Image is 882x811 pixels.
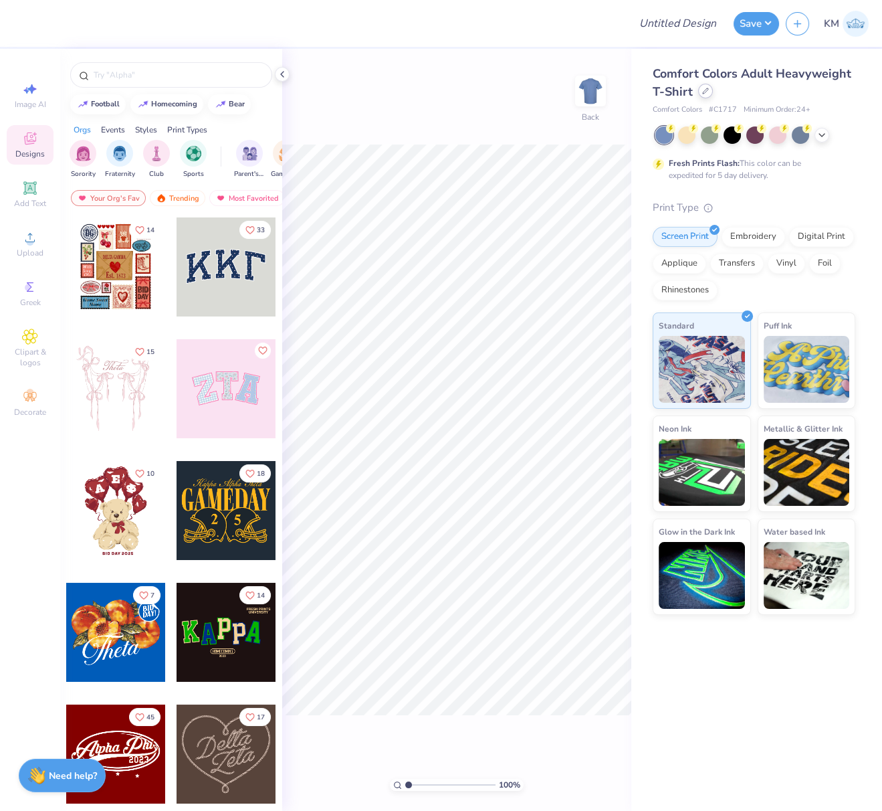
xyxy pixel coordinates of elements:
[234,169,265,179] span: Parent's Weekend
[208,94,251,114] button: bear
[653,66,851,100] span: Comfort Colors Adult Heavyweight T-Shirt
[271,169,302,179] span: Game Day
[229,100,245,108] div: bear
[105,140,135,179] button: filter button
[146,227,154,234] span: 14
[14,198,46,209] span: Add Text
[74,124,91,136] div: Orgs
[92,68,263,82] input: Try "Alpha"
[183,169,204,179] span: Sports
[669,158,740,169] strong: Fresh Prints Flash:
[239,221,271,239] button: Like
[764,525,825,539] span: Water based Ink
[659,422,691,436] span: Neon Ink
[105,140,135,179] div: filter for Fraternity
[20,297,41,308] span: Greek
[70,94,126,114] button: football
[129,343,160,361] button: Like
[71,190,146,206] div: Your Org's Fav
[180,140,207,179] button: filter button
[659,542,745,609] img: Glow in the Dark Ink
[659,319,694,333] span: Standard
[143,140,170,179] div: filter for Club
[135,124,157,136] div: Styles
[215,193,226,203] img: most_fav.gif
[582,111,599,123] div: Back
[768,254,805,274] div: Vinyl
[279,146,294,161] img: Game Day Image
[91,100,120,108] div: football
[744,104,810,116] span: Minimum Order: 24 +
[257,714,265,721] span: 17
[722,227,785,247] div: Embroidery
[824,11,869,37] a: KM
[150,592,154,599] span: 7
[709,104,737,116] span: # C1717
[659,439,745,506] img: Neon Ink
[151,100,197,108] div: homecoming
[843,11,869,37] img: Katrina Mae Mijares
[257,592,265,599] span: 14
[764,319,792,333] span: Puff Ink
[824,16,839,31] span: KM
[255,343,271,359] button: Like
[112,146,127,161] img: Fraternity Image
[257,470,265,477] span: 18
[234,140,265,179] button: filter button
[129,708,160,726] button: Like
[130,94,203,114] button: homecoming
[215,100,226,108] img: trend_line.gif
[629,10,727,37] input: Untitled Design
[659,525,735,539] span: Glow in the Dark Ink
[180,140,207,179] div: filter for Sports
[146,714,154,721] span: 45
[734,12,779,35] button: Save
[146,349,154,355] span: 15
[149,146,164,161] img: Club Image
[257,227,265,234] span: 33
[149,169,164,179] span: Club
[764,336,850,403] img: Puff Ink
[146,470,154,477] span: 10
[653,227,718,247] div: Screen Print
[7,347,53,368] span: Clipart & logos
[764,422,843,436] span: Metallic & Glitter Ink
[71,169,96,179] span: Sorority
[653,280,718,300] div: Rhinestones
[209,190,285,206] div: Most Favorited
[239,586,271,604] button: Like
[78,100,88,108] img: trend_line.gif
[150,190,205,206] div: Trending
[15,149,45,159] span: Designs
[70,140,96,179] button: filter button
[653,254,706,274] div: Applique
[156,193,167,203] img: trending.gif
[242,146,257,161] img: Parent's Weekend Image
[76,146,91,161] img: Sorority Image
[14,407,46,418] span: Decorate
[577,78,604,104] img: Back
[129,221,160,239] button: Like
[499,779,520,791] span: 100 %
[138,100,148,108] img: trend_line.gif
[764,439,850,506] img: Metallic & Glitter Ink
[789,227,854,247] div: Digital Print
[710,254,764,274] div: Transfers
[77,193,88,203] img: most_fav.gif
[15,99,46,110] span: Image AI
[234,140,265,179] div: filter for Parent's Weekend
[271,140,302,179] div: filter for Game Day
[239,708,271,726] button: Like
[239,464,271,482] button: Like
[101,124,125,136] div: Events
[186,146,201,161] img: Sports Image
[653,104,702,116] span: Comfort Colors
[70,140,96,179] div: filter for Sorority
[17,248,43,258] span: Upload
[659,336,745,403] img: Standard
[129,464,160,482] button: Like
[764,542,850,609] img: Water based Ink
[105,169,135,179] span: Fraternity
[167,124,207,136] div: Print Types
[653,200,855,215] div: Print Type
